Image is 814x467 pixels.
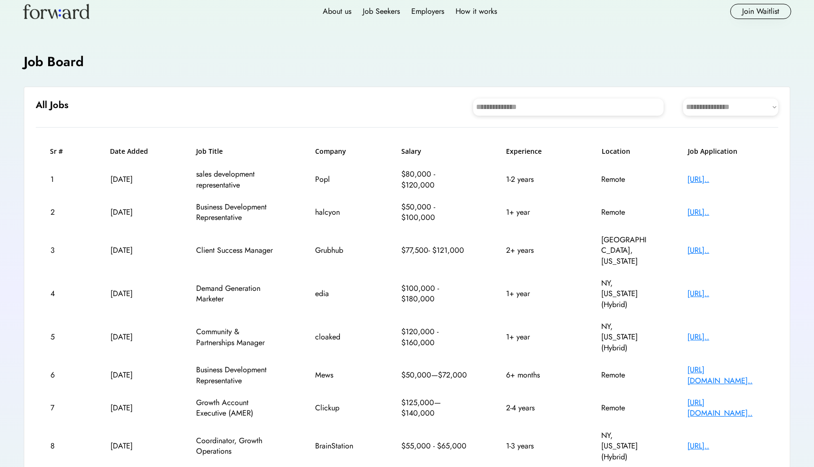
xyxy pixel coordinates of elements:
[110,207,158,218] div: [DATE]
[50,174,72,185] div: 1
[50,403,72,413] div: 7
[687,174,764,185] div: [URL]..
[110,403,158,413] div: [DATE]
[687,245,764,256] div: [URL]..
[50,332,72,342] div: 5
[110,174,158,185] div: [DATE]
[196,147,223,156] h6: Job Title
[50,147,71,156] h6: Sr #
[730,4,791,19] button: Join Waitlist
[687,288,764,299] div: [URL]..
[401,397,468,419] div: $125,000—$140,000
[602,147,649,156] h6: Location
[688,147,764,156] h6: Job Application
[506,403,563,413] div: 2-4 years
[601,207,649,218] div: Remote
[506,174,563,185] div: 1-2 years
[50,441,72,451] div: 8
[110,441,158,451] div: [DATE]
[110,245,158,256] div: [DATE]
[506,332,563,342] div: 1+ year
[110,370,158,380] div: [DATE]
[506,207,563,218] div: 1+ year
[601,278,649,310] div: NY, [US_STATE] (Hybrid)
[401,169,468,190] div: $80,000 - $120,000
[50,288,72,299] div: 4
[315,207,363,218] div: halcyon
[315,288,363,299] div: edia
[401,327,468,348] div: $120,000 - $160,000
[401,283,468,305] div: $100,000 - $180,000
[196,202,277,223] div: Business Development Representative
[196,397,277,419] div: Growth Account Executive (AMER)
[506,441,563,451] div: 1-3 years
[24,52,84,71] h4: Job Board
[110,288,158,299] div: [DATE]
[506,147,563,156] h6: Experience
[601,430,649,462] div: NY, [US_STATE] (Hybrid)
[411,6,444,17] div: Employers
[687,332,764,342] div: [URL]..
[196,365,277,386] div: Business Development Representative
[506,245,563,256] div: 2+ years
[601,174,649,185] div: Remote
[687,397,764,419] div: [URL][DOMAIN_NAME]..
[196,436,277,457] div: Coordinator, Growth Operations
[401,245,468,256] div: $77,500- $121,000
[363,6,400,17] div: Job Seekers
[506,370,563,380] div: 6+ months
[50,370,72,380] div: 6
[36,99,69,112] h6: All Jobs
[401,441,468,451] div: $55,000 - $65,000
[315,332,363,342] div: cloaked
[601,403,649,413] div: Remote
[315,174,363,185] div: Popl
[50,207,72,218] div: 2
[687,441,764,451] div: [URL]..
[687,207,764,218] div: [URL]..
[456,6,497,17] div: How it works
[323,6,351,17] div: About us
[315,441,363,451] div: BrainStation
[401,202,468,223] div: $50,000 - $100,000
[50,245,72,256] div: 3
[315,403,363,413] div: Clickup
[601,370,649,380] div: Remote
[315,370,363,380] div: Mews
[110,332,158,342] div: [DATE]
[196,245,277,256] div: Client Success Manager
[196,169,277,190] div: sales development representative
[401,147,468,156] h6: Salary
[315,147,363,156] h6: Company
[506,288,563,299] div: 1+ year
[687,365,764,386] div: [URL][DOMAIN_NAME]..
[196,327,277,348] div: Community & Partnerships Manager
[601,321,649,353] div: NY, [US_STATE] (Hybrid)
[315,245,363,256] div: Grubhub
[601,235,649,267] div: [GEOGRAPHIC_DATA], [US_STATE]
[401,370,468,380] div: $50,000—$72,000
[23,4,89,19] img: Forward logo
[110,147,158,156] h6: Date Added
[196,283,277,305] div: Demand Generation Marketer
